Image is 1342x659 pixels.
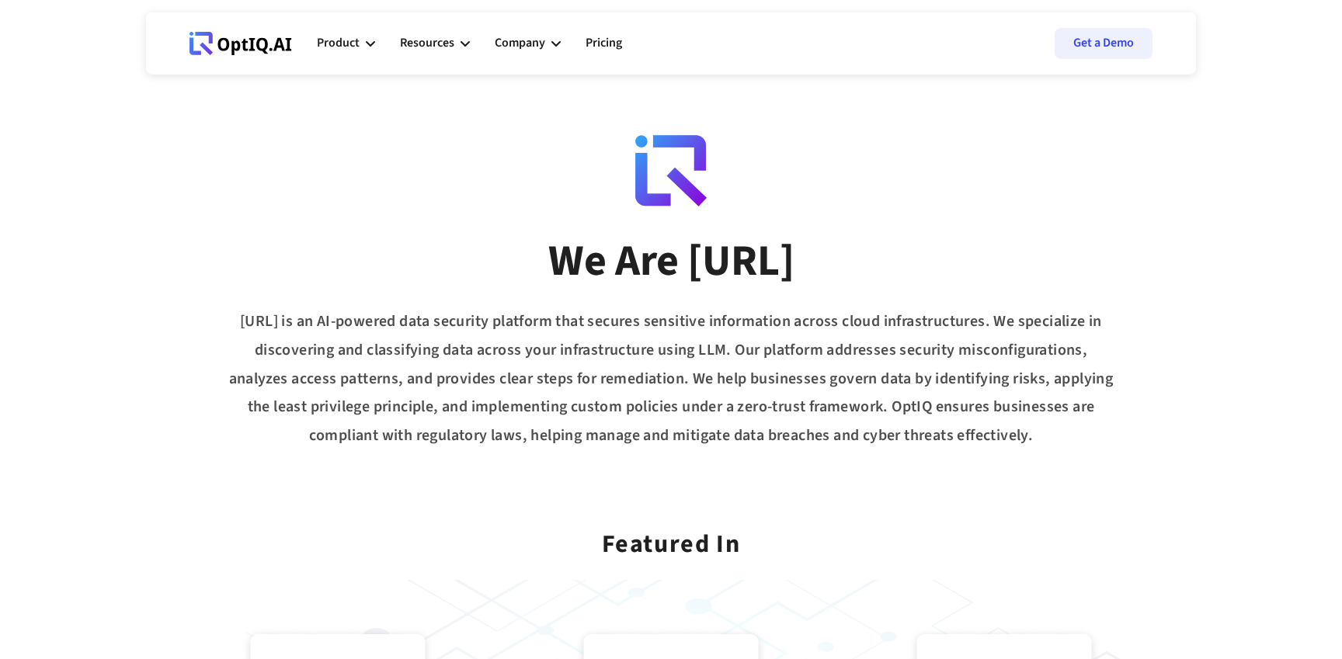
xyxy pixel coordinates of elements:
[146,307,1196,450] div: [URL] is an AI-powered data security platform that secures sensitive information across cloud inf...
[400,20,470,67] div: Resources
[495,20,561,67] div: Company
[189,20,292,67] a: Webflow Homepage
[317,20,375,67] div: Product
[602,509,741,564] div: Featured In
[586,20,622,67] a: Pricing
[548,234,794,289] div: We Are [URL]
[317,33,360,54] div: Product
[495,33,545,54] div: Company
[1055,28,1153,59] a: Get a Demo
[400,33,454,54] div: Resources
